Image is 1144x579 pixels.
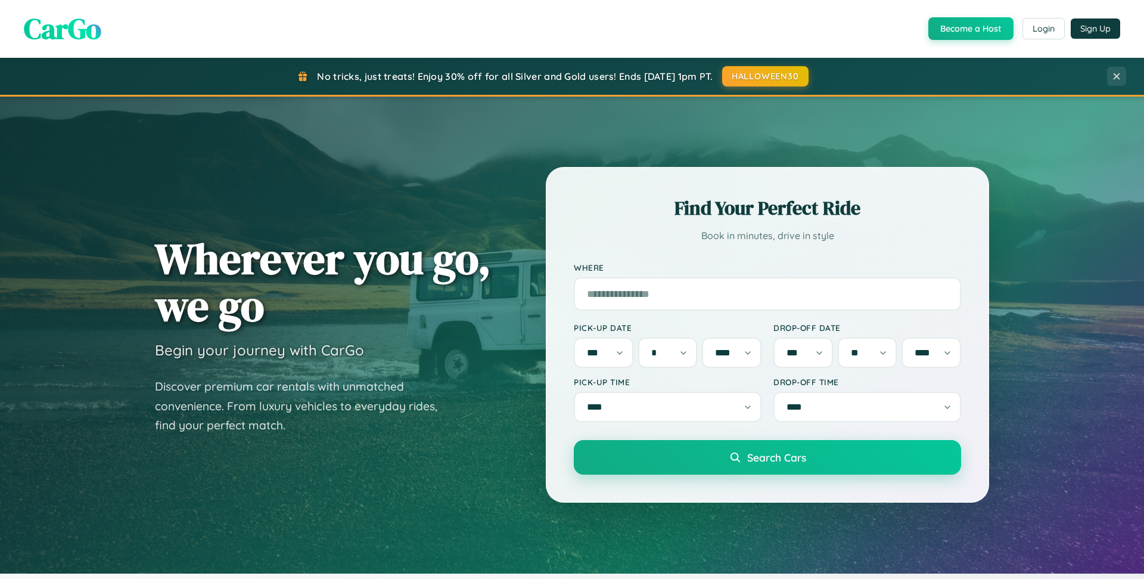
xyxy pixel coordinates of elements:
[928,17,1014,40] button: Become a Host
[24,9,101,48] span: CarGo
[155,377,453,435] p: Discover premium car rentals with unmatched convenience. From luxury vehicles to everyday rides, ...
[1071,18,1120,39] button: Sign Up
[747,451,806,464] span: Search Cars
[574,323,761,333] label: Pick-up Date
[773,323,961,333] label: Drop-off Date
[155,341,364,359] h3: Begin your journey with CarGo
[155,235,491,329] h1: Wherever you go, we go
[574,227,961,244] p: Book in minutes, drive in style
[574,440,961,475] button: Search Cars
[722,66,809,86] button: HALLOWEEN30
[574,262,961,273] label: Where
[1022,18,1065,39] button: Login
[574,195,961,221] h2: Find Your Perfect Ride
[574,377,761,387] label: Pick-up Time
[317,70,713,82] span: No tricks, just treats! Enjoy 30% off for all Silver and Gold users! Ends [DATE] 1pm PT.
[773,377,961,387] label: Drop-off Time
